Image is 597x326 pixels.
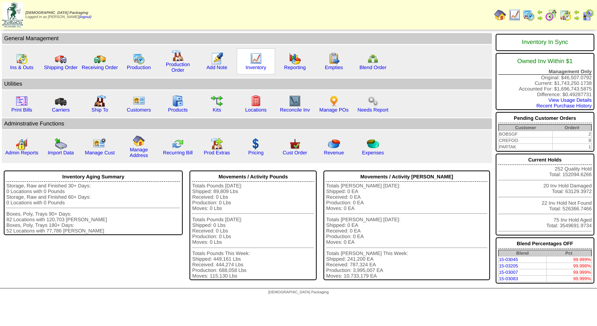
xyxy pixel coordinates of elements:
img: calendarinout.gif [16,53,28,65]
a: Needs Report [358,107,388,113]
div: Inventory Aging Summary [6,172,180,182]
div: Original: $46,507.0792 Current: $1,743,250.1738 Accounted For: $1,696,743.5875 Difference: $0.492... [496,53,594,110]
td: 99.999% [546,269,591,276]
img: dollar.gif [250,138,262,150]
th: Blend [498,250,546,257]
img: calendarinout.gif [559,9,571,21]
img: calendarcustomer.gif [582,9,594,21]
img: customers.gif [133,95,145,107]
div: Movements / Activity Pounds [192,172,314,182]
img: workflow.gif [211,95,223,107]
a: Ins & Outs [10,65,33,70]
a: Receiving Order [82,65,118,70]
div: Storage, Raw and Finished 30+ Days: 0 Locations with 0 Pounds Storage, Raw and Finished 60+ Days:... [6,183,180,234]
img: truck3.gif [55,95,67,107]
img: reconcile.gif [172,138,184,150]
img: line_graph.gif [508,9,520,21]
img: zoroco-logo-small.webp [2,2,23,27]
img: calendarprod.gif [133,53,145,65]
img: factory2.gif [94,95,106,107]
img: factory.gif [172,50,184,62]
td: Adminstrative Functions [2,118,492,129]
img: line_graph.gif [250,53,262,65]
a: Add Note [206,65,227,70]
td: Utilities [2,78,492,89]
div: Pending Customer Orders [498,113,592,123]
img: home.gif [494,9,506,21]
a: Ship To [92,107,108,113]
img: pie_chart.png [328,138,340,150]
a: Inventory [246,65,266,70]
span: Logged in as [PERSON_NAME] [26,11,92,19]
img: import.gif [55,138,67,150]
img: orders.gif [211,53,223,65]
a: View Usage Details [549,97,592,103]
a: Print Bills [11,107,32,113]
img: graph.gif [289,53,301,65]
img: workflow.png [367,95,379,107]
a: Recent Purchase History [537,103,592,109]
a: Cust Order [283,150,307,155]
td: 99.999% [546,276,591,282]
th: Pct [546,250,591,257]
a: Reconcile Inv [280,107,310,113]
th: Order# [553,125,592,131]
img: arrowright.gif [574,15,580,21]
img: arrowleft.gif [537,9,543,15]
td: 99.998% [546,263,591,269]
img: po.png [328,95,340,107]
td: 1 [553,144,592,150]
a: Revenue [324,150,344,155]
div: Inventory In Sync [498,35,592,50]
td: 9 [553,137,592,144]
img: cabinet.gif [172,95,184,107]
img: cust_order.png [289,138,301,150]
td: General Management [2,33,492,44]
td: CREFOO [498,137,553,144]
td: 99.999% [546,257,591,263]
img: truck.gif [55,53,67,65]
a: Kits [213,107,221,113]
a: Prod Extras [204,150,230,155]
div: Totals Pounds [DATE]: Shipped: 89,809 Lbs Received: 0 Lbs Production: 0 Lbs Moves: 0 Lbs Totals P... [192,183,314,279]
img: pie_chart2.png [367,138,379,150]
div: Current Holds [498,155,592,165]
img: calendarprod.gif [523,9,535,21]
span: [DEMOGRAPHIC_DATA] Packaging [26,11,88,15]
div: 252 Quality Hold Total: 152094.6266 20 Inv Hold Damaged Total: 63129.3972 22 Inv Hold Not Found T... [496,154,594,235]
img: graph2.png [16,138,28,150]
img: arrowleft.gif [574,9,580,15]
div: Management Only [498,69,592,75]
img: network.png [367,53,379,65]
a: (logout) [79,15,92,19]
img: truck2.gif [94,53,106,65]
span: [DEMOGRAPHIC_DATA] Packaging [268,290,329,294]
a: Production Order [166,62,190,73]
div: Movements / Activity [PERSON_NAME] [326,172,487,182]
a: 15-03205 [499,263,518,269]
a: Locations [245,107,266,113]
img: managecust.png [93,138,107,150]
a: Manage Address [130,147,148,158]
a: Expenses [362,150,384,155]
img: line_graph2.gif [289,95,301,107]
a: 15-03045 [499,257,518,262]
a: Customers [127,107,151,113]
a: Import Data [48,150,74,155]
img: calendarblend.gif [545,9,557,21]
a: Blend Order [359,65,386,70]
a: 15-03007 [499,270,518,275]
a: Pricing [248,150,264,155]
a: Carriers [52,107,69,113]
div: Owned Inv Within $1 [498,54,592,69]
a: Recurring Bill [163,150,192,155]
img: workorder.gif [328,53,340,65]
div: Totals [PERSON_NAME] [DATE]: Shipped: 0 EA Received: 0 EA Production: 0 EA Moves: 0 EA Totals [PE... [326,183,487,279]
a: Reporting [284,65,306,70]
a: Empties [325,65,343,70]
img: arrowright.gif [537,15,543,21]
img: invoice2.gif [16,95,28,107]
td: PARTAK [498,144,553,150]
img: prodextras.gif [211,138,223,150]
div: Blend Percentages OFF [498,239,592,249]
